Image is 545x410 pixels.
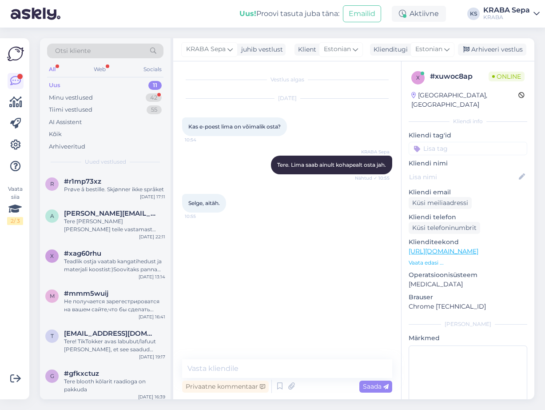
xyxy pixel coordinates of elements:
[49,105,92,114] div: Tiimi vestlused
[64,330,156,338] span: thomaskristenk@gmail.com
[409,213,527,222] p: Kliendi telefon
[356,149,390,155] span: KRABA Sepa
[467,8,480,20] div: KS
[7,45,24,62] img: Askly Logo
[239,9,256,18] b: Uus!
[186,44,226,54] span: KRABA Sepa
[64,177,101,185] span: #r1mp73xz
[409,320,527,328] div: [PERSON_NAME]
[182,94,392,102] div: [DATE]
[370,45,408,54] div: Klienditugi
[64,217,165,233] div: Tere [PERSON_NAME] [PERSON_NAME] teile vastamast [GEOGRAPHIC_DATA] sepa turu noored müüjannad ma ...
[355,175,390,181] span: Nähtud ✓ 10:55
[409,142,527,155] input: Lisa tag
[409,159,527,168] p: Kliendi nimi
[188,123,281,130] span: Kas e-poest lima on võimalik osta?
[7,185,23,225] div: Vaata siia
[409,237,527,247] p: Klienditeekond
[392,6,446,22] div: Aktiivne
[64,297,165,314] div: Не получается зарегестрироватся на вашем сайте,что бы сделать заказ
[409,334,527,343] p: Märkmed
[148,81,162,90] div: 11
[458,44,526,56] div: Arhiveeri vestlus
[430,71,489,82] div: # xuwoc8ap
[51,333,54,339] span: t
[140,193,165,200] div: [DATE] 17:11
[50,213,54,219] span: a
[489,72,525,81] span: Online
[50,181,54,187] span: r
[409,280,527,289] p: [MEDICAL_DATA]
[324,44,351,54] span: Estonian
[64,289,108,297] span: #mmm5wuij
[49,142,85,151] div: Arhiveeritud
[409,270,527,280] p: Operatsioonisüsteem
[7,217,23,225] div: 2 / 3
[238,45,283,54] div: juhib vestlust
[64,249,101,257] span: #xag60rhu
[139,314,165,320] div: [DATE] 16:41
[47,64,57,75] div: All
[343,5,381,22] button: Emailid
[139,273,165,280] div: [DATE] 13:14
[409,302,527,311] p: Chrome [TECHNICAL_ID]
[182,381,269,393] div: Privaatne kommentaar
[49,130,62,139] div: Kõik
[415,44,442,54] span: Estonian
[409,131,527,140] p: Kliendi tag'id
[277,161,386,168] span: Tere. Lima saab ainult kohapealt osta jah.
[411,91,518,109] div: [GEOGRAPHIC_DATA], [GEOGRAPHIC_DATA]
[64,378,165,394] div: Tere blooth kõlarit raadioga on pakkuda
[49,118,82,127] div: AI Assistent
[483,14,530,21] div: KRABA
[50,373,54,379] span: g
[50,293,55,299] span: m
[409,197,472,209] div: Küsi meiliaadressi
[483,7,540,21] a: KRABA SepaKRABA
[188,200,220,206] span: Selge, aitäh.
[409,172,517,182] input: Lisa nimi
[49,81,60,90] div: Uus
[138,394,165,400] div: [DATE] 16:39
[50,253,54,259] span: x
[146,93,162,102] div: 42
[409,222,480,234] div: Küsi telefoninumbrit
[64,257,165,273] div: Teadlik ostja vaatab kangatihedust ja materjali koostist:)Soovitaks panna täpsemat infot kodulehe...
[409,188,527,197] p: Kliendi email
[416,74,420,81] span: x
[64,338,165,354] div: Tere! TikTokker avas labubut/lafuut [PERSON_NAME], et see saadud Krabast. Kas võimalik ka see e-p...
[409,247,478,255] a: [URL][DOMAIN_NAME]
[182,76,392,84] div: Vestlus algas
[409,293,527,302] p: Brauser
[64,370,99,378] span: #gfkxctuz
[142,64,163,75] div: Socials
[92,64,107,75] div: Web
[185,137,218,143] span: 10:54
[483,7,530,14] div: KRABA Sepa
[49,93,93,102] div: Minu vestlused
[64,185,165,193] div: Prøve å bestille. Skjønner ikke språket
[55,46,91,56] span: Otsi kliente
[147,105,162,114] div: 55
[239,8,339,19] div: Proovi tasuta juba täna:
[409,259,527,267] p: Vaata edasi ...
[409,117,527,125] div: Kliendi info
[139,354,165,360] div: [DATE] 19:17
[85,158,126,166] span: Uued vestlused
[64,209,156,217] span: allan.matt19@gmail.com
[363,382,389,390] span: Saada
[185,213,218,220] span: 10:55
[139,233,165,240] div: [DATE] 22:11
[294,45,316,54] div: Klient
